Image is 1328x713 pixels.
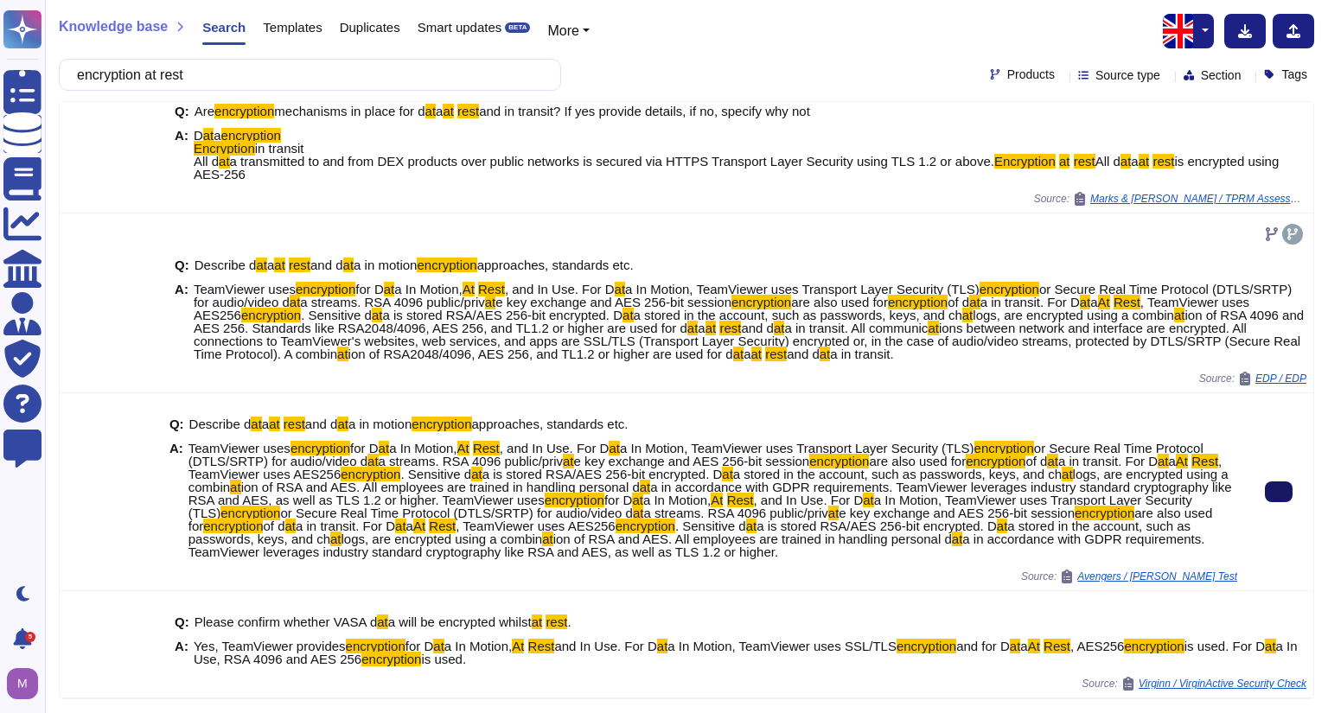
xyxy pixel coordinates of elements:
mark: at [230,480,241,494]
mark: encryption [809,454,869,468]
span: approaches, standards etc. [472,417,629,431]
mark: at [290,295,301,309]
mark: encryption [731,295,791,309]
span: Please confirm whether VASA d [195,614,378,629]
span: Marks & [PERSON_NAME] / TPRM Assessment Questionnaire TeamViewer [1090,194,1306,204]
span: D [194,128,203,143]
mark: rest [546,614,567,629]
mark: Rest [528,639,555,653]
mark: at [952,532,963,546]
span: e key exchange and AES 256-bit session [839,506,1075,520]
input: Search a question or template... [68,60,543,90]
span: and d [741,321,774,335]
span: , TeamViewer uses AES256 [188,454,1222,481]
span: e key exchange and AES 256-bit session [495,295,731,309]
span: a in accordance with GDPR requirements. TeamViewer leverages industry standard cryptography like ... [188,480,1232,507]
span: a [214,128,220,143]
span: , and In Use. For D [500,441,610,455]
mark: at [746,519,757,533]
span: of d [263,519,284,533]
mark: at [1010,639,1021,653]
mark: rest [1152,154,1174,169]
mark: at [425,104,437,118]
span: Section [1201,69,1242,81]
mark: at [377,614,388,629]
mark: at [285,519,297,533]
mark: at [433,639,444,653]
span: a In Motion, [389,441,456,455]
mark: at [256,258,267,272]
mark: at [774,321,785,335]
span: Tags [1281,68,1307,80]
span: a will be encrypted whilst [388,614,532,629]
span: a transmitted to and from DEX products over public networks is secured via HTTPS Transport Layer ... [230,154,994,169]
mark: encryption [296,282,355,296]
span: Describe d [189,417,252,431]
span: a [267,258,274,272]
span: a In Motion, TeamViewer uses Transport Layer Security (TLS) [188,493,1192,520]
mark: at [343,258,354,272]
mark: encryption [214,104,274,118]
mark: encryption [545,493,604,507]
span: a in accordance with GDPR requirements. TeamViewer leverages industry standard cryptography like ... [188,532,1205,559]
span: a In Motion, [444,639,512,653]
mark: Rest [1191,454,1218,468]
mark: at [863,493,874,507]
b: A: [175,129,188,181]
span: TeamViewer uses [188,441,290,455]
button: More [547,21,590,41]
span: logs, are encrypted using a combin [342,532,543,546]
span: a is stored RSA/AES 256-bit encrypted. D [757,519,997,533]
span: a [436,104,443,118]
mark: encryption [203,519,263,533]
mark: at [962,308,974,322]
mark: rest [289,258,310,272]
img: en [1163,14,1197,48]
mark: At [457,441,469,455]
mark: Encryption [194,141,255,156]
span: a [406,519,413,533]
span: is encrypted using AES-256 [194,154,1279,181]
span: and for D [956,639,1010,653]
span: ion of RSA and AES. All employees are trained in handling personal d [241,480,640,494]
mark: at [622,308,634,322]
mark: at [203,128,214,143]
mark: Rest [727,493,754,507]
mark: at [443,104,454,118]
span: for D [604,493,633,507]
span: Source: [1034,192,1306,206]
span: , AES256 [1070,639,1125,653]
mark: at [563,454,574,468]
span: a is stored RSA/AES 256-bit encrypted. D [482,467,723,481]
mark: rest [1074,154,1095,169]
mark: at [633,506,644,520]
span: a [1169,454,1176,468]
mark: at [657,639,668,653]
span: a In Motion, TeamViewer uses Transport Layer Security (TLS) [625,282,980,296]
mark: At [413,519,425,533]
span: are also used for [869,454,966,468]
span: Knowledge base [59,20,168,34]
mark: encryption [220,506,280,520]
b: Q: [175,105,189,118]
span: logs, are encrypted using a combin [973,308,1174,322]
span: Products [1007,68,1055,80]
button: user [3,665,50,703]
span: EDP / EDP [1255,373,1306,384]
span: ion of RSA 4096 and AES 256. Standards like RSA2048/4096, AES 256, and TL1.2 or higher are used f... [194,308,1304,335]
mark: Rest [1044,639,1070,653]
span: e key exchange and AES 256-bit session [574,454,810,468]
mark: at [330,532,342,546]
span: is used. [421,652,466,666]
mark: at [632,493,643,507]
span: ion of RSA and AES. All employees are trained in handling personal d [553,532,952,546]
mark: Encryption [994,154,1056,169]
span: approaches, standards etc. [477,258,634,272]
mark: at [997,519,1008,533]
span: a In Use, RSA 4096 and AES 256 [194,639,1298,666]
span: a [1020,639,1027,653]
mark: rest [457,104,479,118]
mark: At [512,639,524,653]
mark: at [274,258,285,272]
span: a in transit. [830,347,893,361]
